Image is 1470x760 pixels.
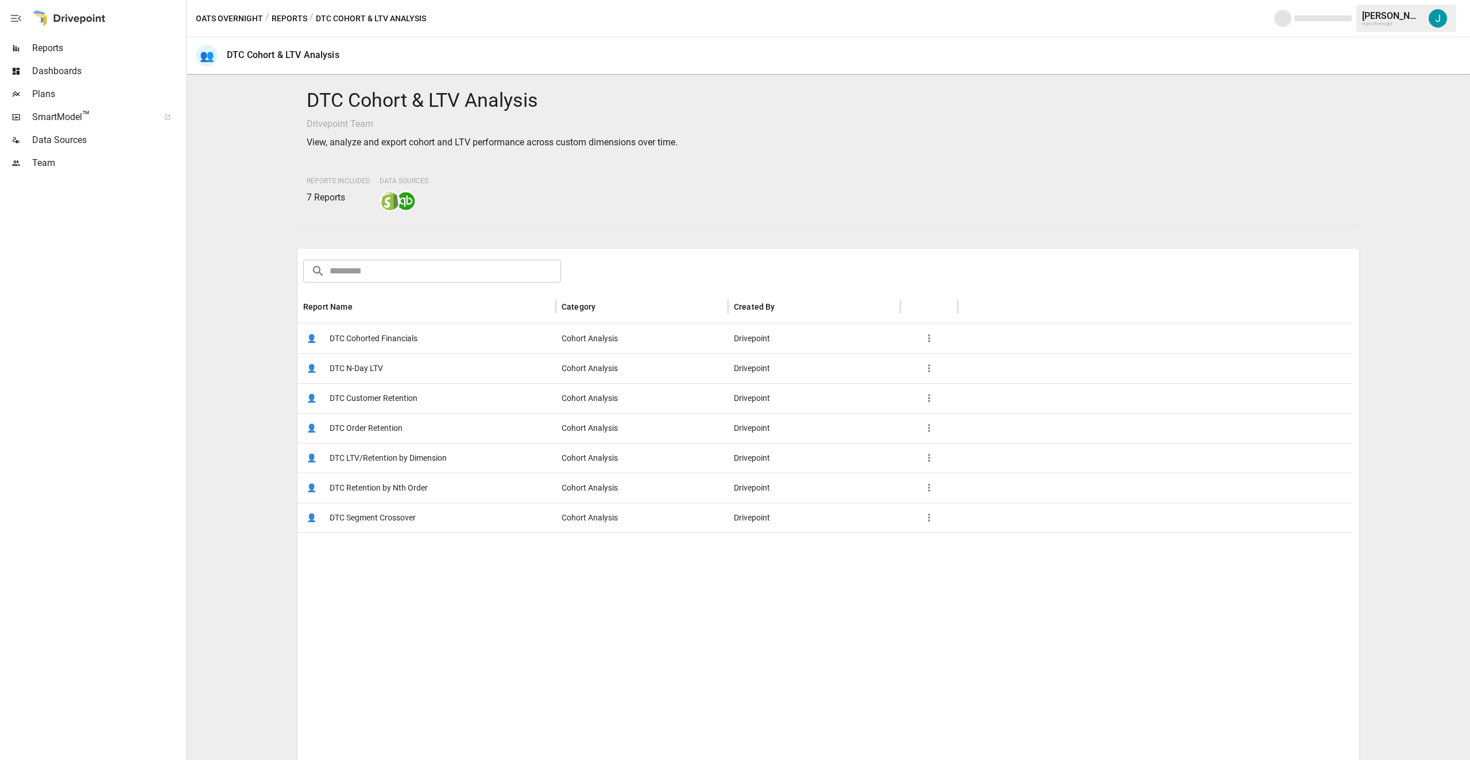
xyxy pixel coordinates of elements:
div: Drivepoint [728,323,900,353]
div: Report Name [303,302,353,311]
span: Team [32,156,184,170]
img: Justin VanAntwerp [1429,9,1447,28]
div: Cohort Analysis [556,353,728,383]
div: Created By [734,302,775,311]
span: ™ [82,109,90,123]
div: Cohort Analysis [556,443,728,473]
button: Oats Overnight [196,11,263,26]
div: DTC Cohort & LTV Analysis [227,49,339,60]
div: Drivepoint [728,383,900,413]
img: shopify [381,192,399,210]
div: / [265,11,269,26]
div: / [310,11,314,26]
div: Category [562,302,595,311]
button: Sort [776,299,792,315]
span: DTC Customer Retention [330,384,417,413]
button: Reports [272,11,307,26]
div: Cohort Analysis [556,473,728,503]
span: Data Sources [32,133,184,147]
div: Cohort Analysis [556,413,728,443]
span: 👤 [303,419,320,437]
button: Sort [354,299,370,315]
span: 👤 [303,449,320,466]
div: Drivepoint [728,443,900,473]
div: Cohort Analysis [556,323,728,353]
span: 👤 [303,330,320,347]
span: 👤 [303,360,320,377]
div: Cohort Analysis [556,383,728,413]
span: 👤 [303,509,320,526]
span: Plans [32,87,184,101]
span: DTC N-Day LTV [330,354,383,383]
span: 👤 [303,389,320,407]
button: Sort [597,299,613,315]
h4: DTC Cohort & LTV Analysis [307,88,1350,113]
span: DTC Retention by Nth Order [330,473,428,503]
span: DTC Order Retention [330,414,403,443]
div: Cohort Analysis [556,503,728,533]
div: Oats Overnight [1362,21,1422,26]
span: SmartModel [32,110,152,124]
span: DTC Segment Crossover [330,503,416,533]
div: Drivepoint [728,353,900,383]
span: DTC Cohorted Financials [330,324,417,353]
button: Justin VanAntwerp [1422,2,1454,34]
p: View, analyze and export cohort and LTV performance across custom dimensions over time. [307,136,1350,149]
span: Data Sources [380,177,428,185]
span: Reports [32,41,184,55]
span: Dashboards [32,64,184,78]
div: Drivepoint [728,413,900,443]
img: quickbooks [397,192,415,210]
div: Drivepoint [728,473,900,503]
p: Drivepoint Team [307,117,1350,131]
div: [PERSON_NAME] [1362,10,1422,21]
p: 7 Reports [307,191,370,205]
div: Drivepoint [728,503,900,533]
span: Reports Included [307,177,370,185]
div: 👥 [196,45,218,67]
span: DTC LTV/Retention by Dimension [330,443,447,473]
span: 👤 [303,479,320,496]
